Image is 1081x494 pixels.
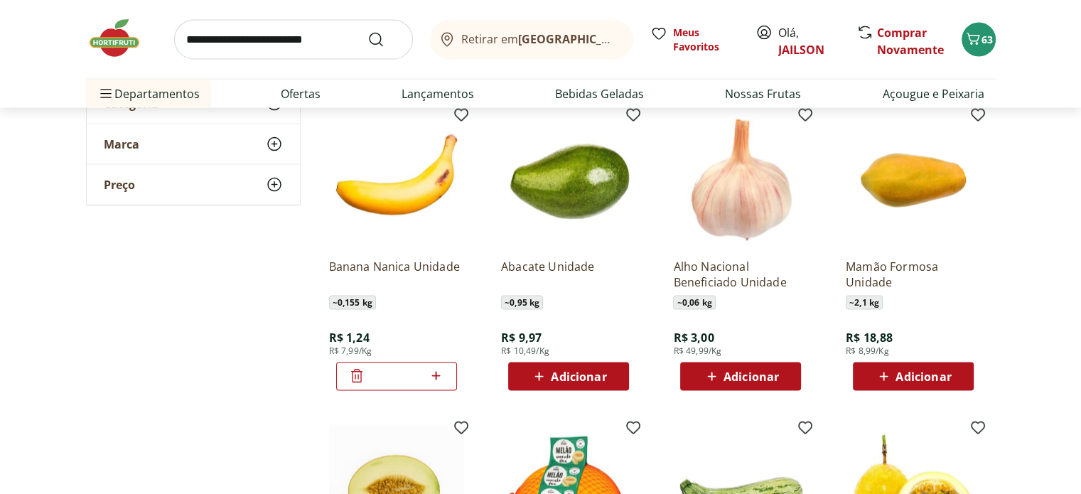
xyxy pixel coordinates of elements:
span: R$ 9,97 [501,330,542,345]
a: Bebidas Geladas [555,85,644,102]
button: Menu [97,77,114,111]
img: Hortifruti [86,17,157,60]
span: Adicionar [896,371,951,382]
span: ~ 2,1 kg [846,296,883,310]
a: Abacate Unidade [501,259,636,290]
a: JAILSON [778,42,824,58]
span: Departamentos [97,77,200,111]
input: search [174,20,413,60]
a: Nossas Frutas [725,85,801,102]
a: Comprar Novamente [877,25,944,58]
img: Abacate Unidade [501,112,636,247]
a: Mamão Formosa Unidade [846,259,981,290]
a: Meus Favoritos [650,26,738,54]
button: Submit Search [367,31,402,48]
button: Carrinho [962,23,996,57]
span: R$ 1,24 [329,330,370,345]
button: Adicionar [853,363,974,391]
a: Lançamentos [402,85,474,102]
span: Meus Favoritos [673,26,738,54]
span: ~ 0,155 kg [329,296,376,310]
a: Banana Nanica Unidade [329,259,464,290]
span: R$ 7,99/Kg [329,345,372,357]
a: Ofertas [281,85,321,102]
b: [GEOGRAPHIC_DATA]/[GEOGRAPHIC_DATA] [518,31,758,47]
img: Mamão Formosa Unidade [846,112,981,247]
button: Adicionar [508,363,629,391]
span: R$ 3,00 [673,330,714,345]
span: Preço [104,178,135,192]
button: Marca [87,124,300,164]
button: Retirar em[GEOGRAPHIC_DATA]/[GEOGRAPHIC_DATA] [430,20,633,60]
span: R$ 18,88 [846,330,893,345]
button: Adicionar [680,363,801,391]
img: Alho Nacional Beneficiado Unidade [673,112,808,247]
a: Alho Nacional Beneficiado Unidade [673,259,808,290]
span: ~ 0,95 kg [501,296,543,310]
span: Marca [104,137,139,151]
span: Adicionar [724,371,779,382]
span: Retirar em [461,33,618,45]
button: Preço [87,165,300,205]
span: Olá, [778,24,841,58]
span: 63 [981,33,993,46]
span: R$ 8,99/Kg [846,345,889,357]
img: Banana Nanica Unidade [329,112,464,247]
span: R$ 49,99/Kg [673,345,721,357]
span: ~ 0,06 kg [673,296,715,310]
a: Açougue e Peixaria [882,85,984,102]
span: Adicionar [551,371,606,382]
span: R$ 10,49/Kg [501,345,549,357]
